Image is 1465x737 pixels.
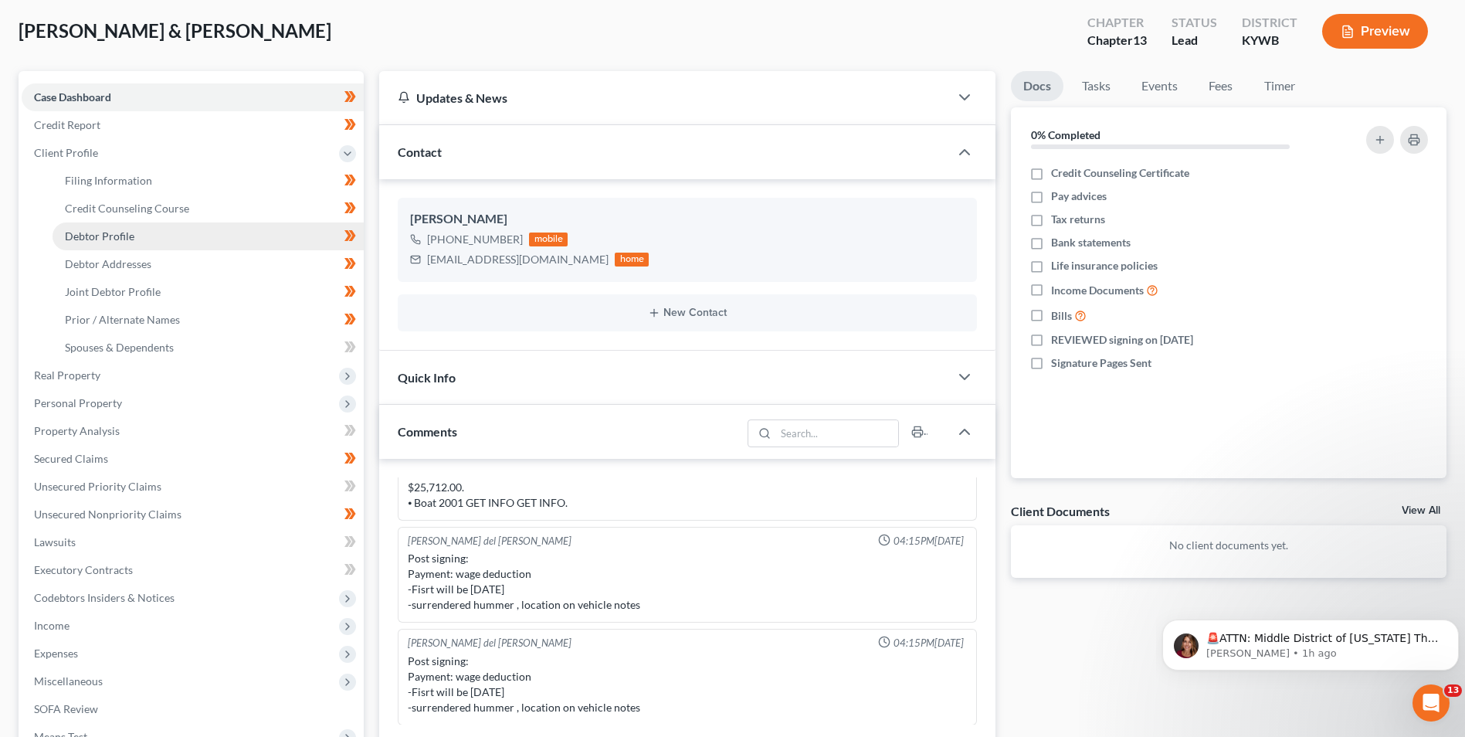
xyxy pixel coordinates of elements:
a: Credit Report [22,111,364,139]
a: Property Analysis [22,417,364,445]
a: Debtor Profile [53,222,364,250]
span: Debtor Addresses [65,257,151,270]
a: Docs [1011,71,1063,101]
span: Miscellaneous [34,674,103,688]
div: Post signing: Payment: wage deduction -Fisrt will be [DATE] -surrendered hummer , location on veh... [408,551,967,613]
span: Pay advices [1051,188,1107,204]
span: Property Analysis [34,424,120,437]
span: SOFA Review [34,702,98,715]
div: Chapter [1087,32,1147,49]
div: Updates & News [398,90,931,106]
a: Prior / Alternate Names [53,306,364,334]
iframe: Intercom notifications message [1156,587,1465,695]
a: Lawsuits [22,528,364,556]
span: Bills [1051,308,1072,324]
span: Bank statements [1051,235,1131,250]
div: Chapter [1087,14,1147,32]
button: Preview [1322,14,1428,49]
div: [PERSON_NAME] [410,210,965,229]
span: Credit Report [34,118,100,131]
span: Tax returns [1051,212,1105,227]
strong: 0% Completed [1031,128,1100,141]
a: Unsecured Nonpriority Claims [22,501,364,528]
span: Life insurance policies [1051,258,1158,273]
span: Real Property [34,368,100,382]
div: Lead [1172,32,1217,49]
span: Income [34,619,70,632]
a: Timer [1252,71,1307,101]
a: Secured Claims [22,445,364,473]
iframe: Intercom live chat [1412,684,1450,722]
a: SOFA Review [22,695,364,723]
div: Post signing: Payment: wage deduction -Fisrt will be [DATE] -surrendered hummer , location on veh... [408,654,967,715]
button: New Contact [410,307,965,319]
div: [PERSON_NAME] del [PERSON_NAME] [408,534,571,549]
a: Tasks [1070,71,1123,101]
span: REVIEWED signing on [DATE] [1051,332,1193,348]
div: [EMAIL_ADDRESS][DOMAIN_NAME] [427,252,609,267]
span: Comments [398,424,457,439]
span: Expenses [34,647,78,660]
span: 04:15PM[DATE] [894,636,964,650]
a: Events [1129,71,1190,101]
span: 04:15PM[DATE] [894,534,964,549]
a: Joint Debtor Profile [53,278,364,306]
span: Income Documents [1051,283,1144,298]
a: Case Dashboard [22,83,364,111]
a: Spouses & Dependents [53,334,364,362]
span: Personal Property [34,396,122,409]
span: Spouses & Dependents [65,341,174,354]
span: Client Profile [34,146,98,159]
div: Client Documents [1011,503,1110,519]
div: [PHONE_NUMBER] [427,232,523,247]
span: Credit Counseling Certificate [1051,165,1189,181]
span: 13 [1444,684,1462,697]
a: Fees [1196,71,1246,101]
div: District [1242,14,1297,32]
div: home [615,253,649,267]
div: [PERSON_NAME] del [PERSON_NAME] [408,636,571,650]
span: Codebtors Insiders & Notices [34,591,175,604]
input: Search... [775,420,898,447]
span: Prior / Alternate Names [65,313,180,326]
span: Joint Debtor Profile [65,285,161,298]
a: Debtor Addresses [53,250,364,278]
div: KYWB [1242,32,1297,49]
span: Lawsuits [34,535,76,549]
a: Credit Counseling Course [53,195,364,222]
span: Secured Claims [34,452,108,465]
span: Executory Contracts [34,563,133,576]
span: 13 [1133,32,1147,47]
span: Quick Info [398,370,456,385]
span: Contact [398,144,442,159]
a: Filing Information [53,167,364,195]
span: Signature Pages Sent [1051,355,1151,371]
a: Executory Contracts [22,556,364,584]
div: Status [1172,14,1217,32]
div: mobile [529,233,568,246]
span: Unsecured Nonpriority Claims [34,508,181,521]
span: Credit Counseling Course [65,202,189,215]
p: No client documents yet. [1023,538,1434,553]
span: Filing Information [65,174,152,187]
span: [PERSON_NAME] & [PERSON_NAME] [19,19,331,42]
span: Unsecured Priority Claims [34,480,161,493]
a: View All [1402,505,1440,516]
a: Unsecured Priority Claims [22,473,364,501]
span: Case Dashboard [34,90,111,104]
span: Debtor Profile [65,229,134,243]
